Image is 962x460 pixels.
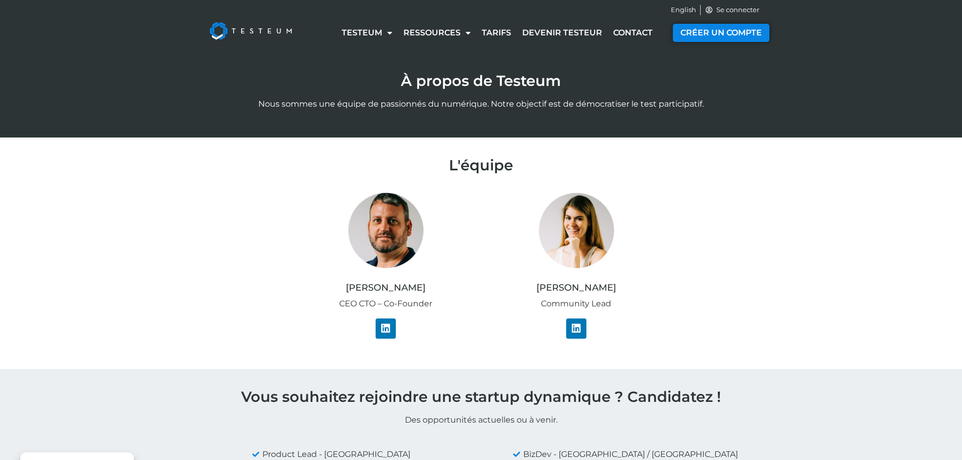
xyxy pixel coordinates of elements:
img: PICT-CÉZAR [348,193,424,268]
a: Devenir testeur [517,21,608,44]
p: Des opportunités actuelles ou à venir. [193,414,769,426]
h4: [PERSON_NAME] [486,283,666,294]
a: Contact [608,21,658,44]
a: Tarifs [476,21,517,44]
p: CEO CTO – Co-Founder [296,298,476,310]
h4: [PERSON_NAME] [296,283,476,294]
span: Se connecter [714,5,759,15]
a: English [671,5,696,15]
a: Testeum [336,21,398,44]
img: Testeum Logo - Application crowdtesting platform [198,11,303,51]
a: Ressources [398,21,476,44]
h2: L'équipe [449,158,513,172]
p: Community Lead [486,298,666,310]
p: Nous sommes une équipe de passionnés du numérique. Notre objectif est de démocratiser le test par... [193,98,769,110]
a: Se connecter [705,5,759,15]
span: CRÉER UN COMPTE [680,29,762,37]
h3: Vous souhaitez rejoindre une startup dynamique ? Candidatez ! [193,389,769,404]
a: CRÉER UN COMPTE [673,24,769,42]
h1: À propos de Testeum [193,73,769,88]
nav: Menu [329,21,666,44]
